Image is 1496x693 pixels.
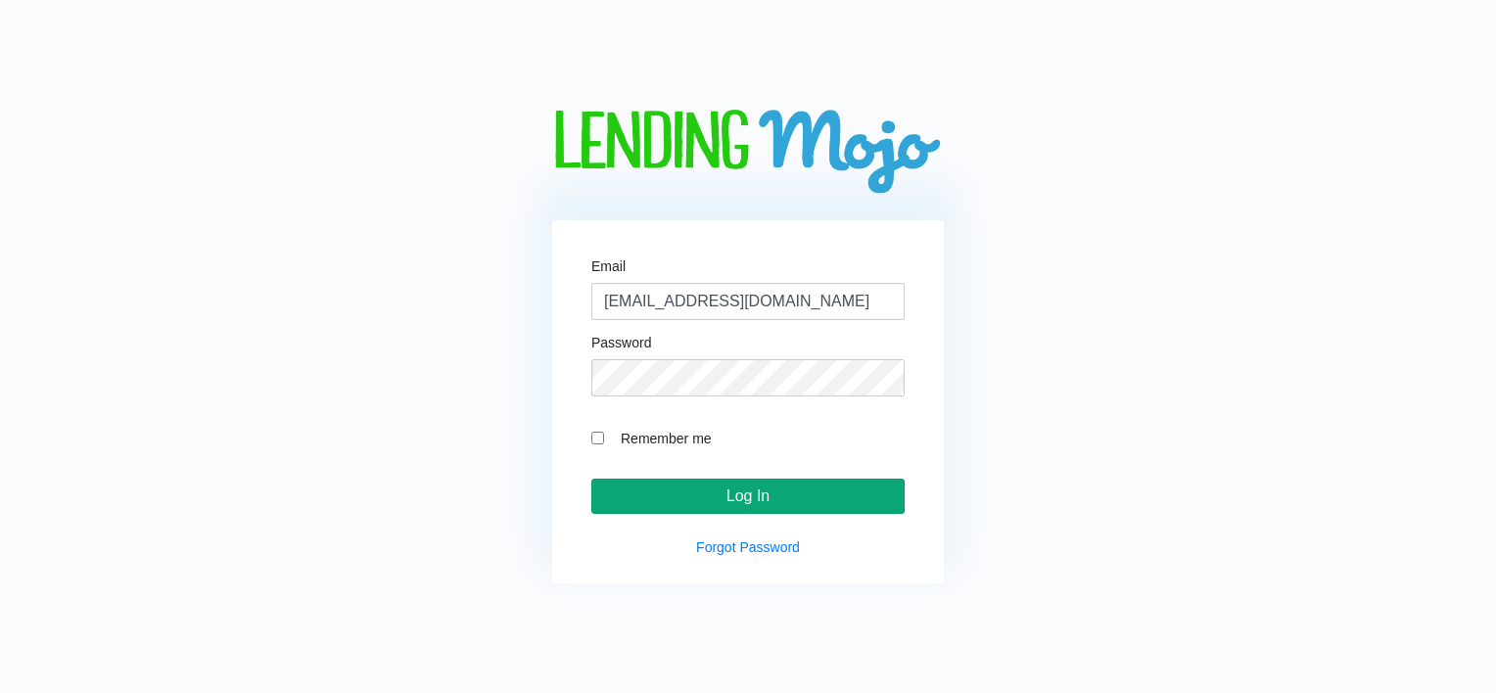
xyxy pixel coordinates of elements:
[611,427,905,449] label: Remember me
[591,336,651,349] label: Password
[591,479,905,514] input: Log In
[696,539,800,555] a: Forgot Password
[591,259,626,273] label: Email
[552,110,944,197] img: logo-big.png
